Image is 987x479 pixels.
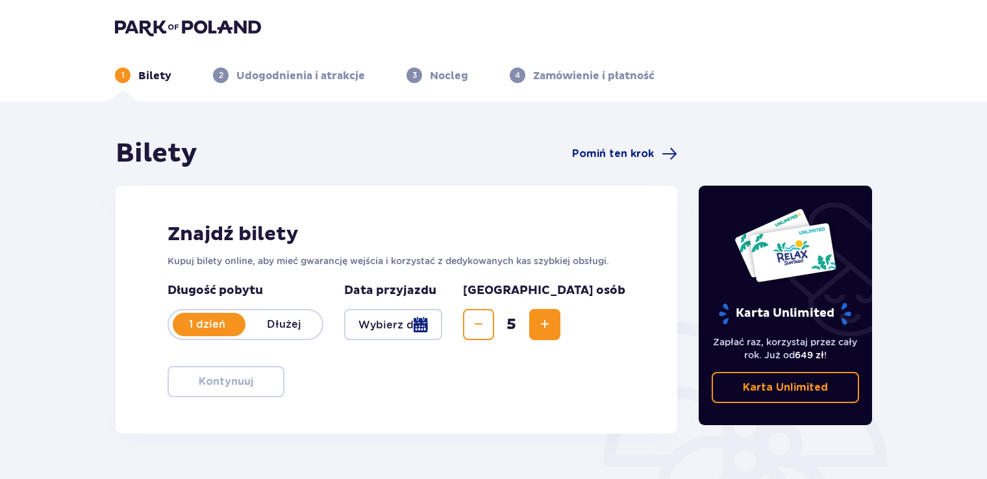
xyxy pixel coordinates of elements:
[795,350,824,360] span: 649 zł
[344,283,436,299] p: Data przyjazdu
[463,283,625,299] p: [GEOGRAPHIC_DATA] osób
[168,254,625,267] p: Kupuj bilety online, aby mieć gwarancję wejścia i korzystać z dedykowanych kas szybkiej obsługi.
[245,317,322,332] p: Dłużej
[121,69,125,81] p: 1
[515,69,520,81] p: 4
[116,138,197,170] h1: Bilety
[169,317,245,332] p: 1 dzień
[533,69,655,83] p: Zamówienie i płatność
[712,336,860,362] p: Zapłać raz, korzystaj przez cały rok. Już od !
[463,309,494,340] button: Decrease
[412,69,417,81] p: 3
[718,302,853,325] p: Karta Unlimited
[743,380,828,395] p: Karta Unlimited
[199,375,253,389] p: Kontynuuj
[168,222,625,247] h2: Znajdź bilety
[219,69,223,81] p: 2
[529,309,560,340] button: Increase
[712,372,860,403] a: Karta Unlimited
[572,147,654,161] span: Pomiń ten krok
[572,146,677,162] a: Pomiń ten krok
[430,69,468,83] p: Nocleg
[168,283,323,299] p: Długość pobytu
[168,366,284,397] button: Kontynuuj
[138,69,171,83] p: Bilety
[497,315,527,334] span: 5
[236,69,365,83] p: Udogodnienia i atrakcje
[115,18,261,36] img: Park of Poland logo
